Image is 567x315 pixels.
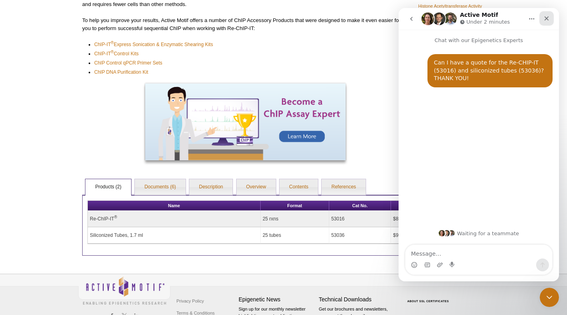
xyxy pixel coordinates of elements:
[111,40,113,45] sup: ®
[540,288,559,307] iframe: Intercom live chat
[329,201,391,211] th: Cat No.
[85,179,131,195] a: Products (2)
[94,50,139,58] a: ChIP-IT®Control Kits
[407,300,449,303] a: ABOUT SSL CERTIFICATES
[88,227,261,244] td: Siliconized Tubes, 1.7 ml
[418,2,483,17] a: Histone Acetyltransferase Activity (HAT)
[174,295,206,307] a: Privacy Policy
[399,288,459,306] table: Click to Verify - This site chose Symantec SSL for secure e-commerce and confidential communicati...
[88,201,261,211] th: Name
[189,179,233,195] a: Description
[319,296,395,303] h4: Technical Downloads
[145,83,346,160] img: Become a ChIP Assay Expert
[82,16,409,32] p: To help you improve your results, Active Motif offers a number of ChIP Accessory Products that we...
[135,179,186,195] a: Documents (6)
[391,201,439,211] th: Price
[237,179,276,195] a: Overview
[78,274,170,307] img: Active Motif,
[391,227,439,244] td: $95
[88,211,261,227] td: Re-ChIP-IT
[329,227,391,244] td: 53036
[261,211,329,227] td: 25 rxns
[329,211,391,227] td: 53016
[261,201,329,211] th: Format
[111,50,113,54] sup: ®
[279,179,318,195] a: Contents
[94,68,148,76] a: ChIP DNA Purification Kit
[391,211,439,227] td: $875
[94,40,213,48] a: ChIP-IT®Express Sonication & Enzymatic Shearing Kits
[261,227,329,244] td: 25 tubes
[399,8,559,281] iframe: Intercom live chat
[239,296,315,303] h4: Epigenetic News
[94,59,162,67] a: ChIP Control qPCR Primer Sets
[114,215,117,219] sup: ®
[322,179,365,195] a: References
